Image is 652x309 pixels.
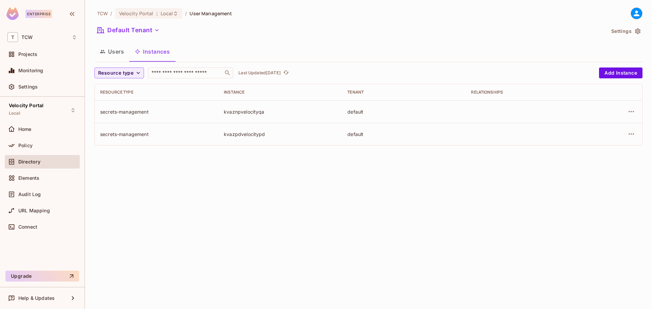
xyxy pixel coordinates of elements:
[185,10,187,17] li: /
[94,25,162,36] button: Default Tenant
[119,10,153,17] span: Velocity Portal
[25,10,52,18] div: Enterprise
[281,69,290,77] span: Click to refresh data
[189,10,232,17] span: User Management
[224,109,337,115] div: kvaznpvelocityqa
[18,159,40,165] span: Directory
[94,67,144,78] button: Resource type
[18,143,33,148] span: Policy
[7,32,18,42] span: T
[18,295,55,301] span: Help & Updates
[18,208,50,213] span: URL Mapping
[94,43,129,60] button: Users
[18,175,39,181] span: Elements
[347,90,460,95] div: Tenant
[224,90,337,95] div: Instance
[9,103,43,108] span: Velocity Portal
[156,11,158,16] span: :
[100,131,213,137] div: secrets-management
[161,10,173,17] span: Local
[347,109,460,115] div: default
[9,111,20,116] span: Local
[471,90,584,95] div: Relationships
[100,109,213,115] div: secrets-management
[609,26,642,37] button: Settings
[18,52,37,57] span: Projects
[18,224,37,230] span: Connect
[18,84,38,90] span: Settings
[5,271,79,282] button: Upgrade
[224,131,337,137] div: kvazpdvelocitypd
[97,10,108,17] span: the active workspace
[6,7,19,20] img: SReyMgAAAABJRU5ErkJggg==
[282,69,290,77] button: refresh
[599,67,642,78] button: Add Instance
[110,10,112,17] li: /
[238,70,281,76] p: Last Updated [DATE]
[18,127,32,132] span: Home
[18,68,43,73] span: Monitoring
[98,69,133,77] span: Resource type
[347,131,460,137] div: default
[21,35,33,40] span: Workspace: TCW
[100,90,213,95] div: Resource type
[129,43,175,60] button: Instances
[283,70,289,76] span: refresh
[18,192,41,197] span: Audit Log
